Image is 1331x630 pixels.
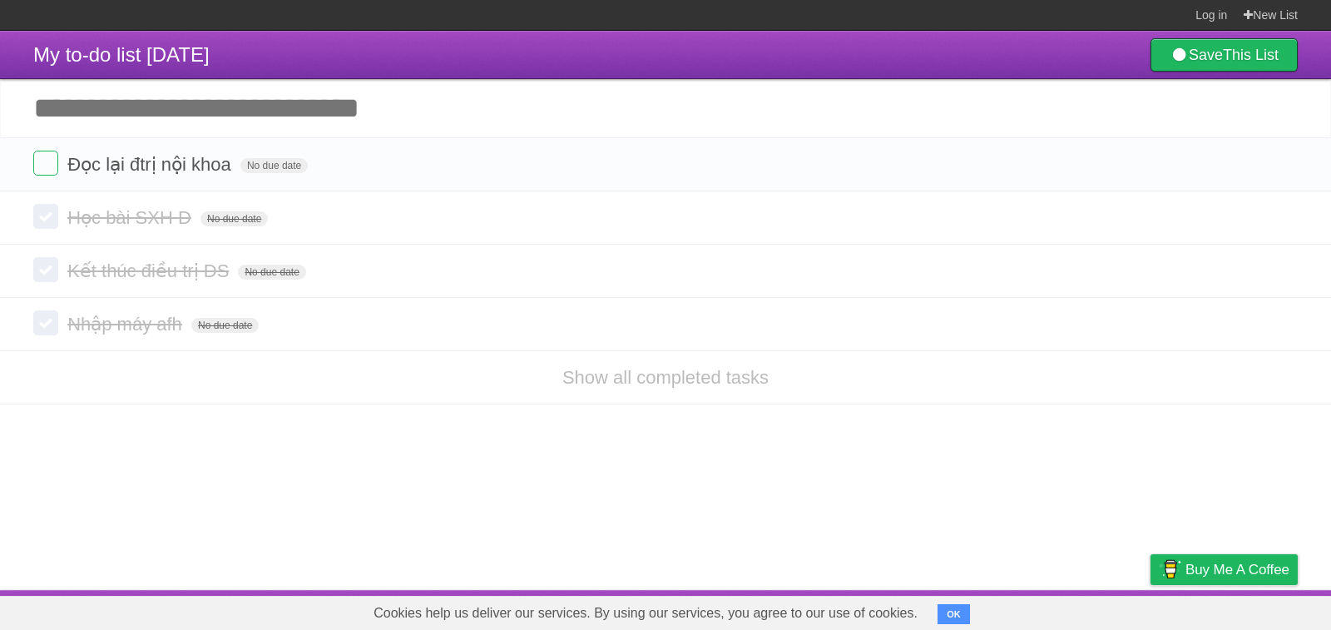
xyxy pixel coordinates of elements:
span: No due date [240,158,308,173]
span: No due date [200,211,268,226]
img: Buy me a coffee [1159,555,1181,583]
button: OK [938,604,970,624]
a: SaveThis List [1150,38,1298,72]
label: Done [33,151,58,176]
span: Học bài SXH D [67,207,195,228]
span: My to-do list [DATE] [33,43,210,66]
span: Cookies help us deliver our services. By using our services, you agree to our use of cookies. [357,597,934,630]
span: No due date [191,318,259,333]
a: Show all completed tasks [562,367,769,388]
a: Developers [984,594,1051,626]
label: Done [33,204,58,229]
span: Nhập máy afh [67,314,186,335]
b: This List [1223,47,1279,63]
a: Suggest a feature [1193,594,1298,626]
label: Done [33,310,58,335]
span: Đọc lại đtrị nội khoa [67,154,235,175]
a: Privacy [1129,594,1172,626]
span: Buy me a coffee [1185,555,1289,584]
span: Kết thúc điều trị DS [67,260,233,281]
label: Done [33,257,58,282]
a: Buy me a coffee [1150,554,1298,585]
a: Terms [1072,594,1109,626]
a: About [929,594,964,626]
span: No due date [238,265,305,280]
